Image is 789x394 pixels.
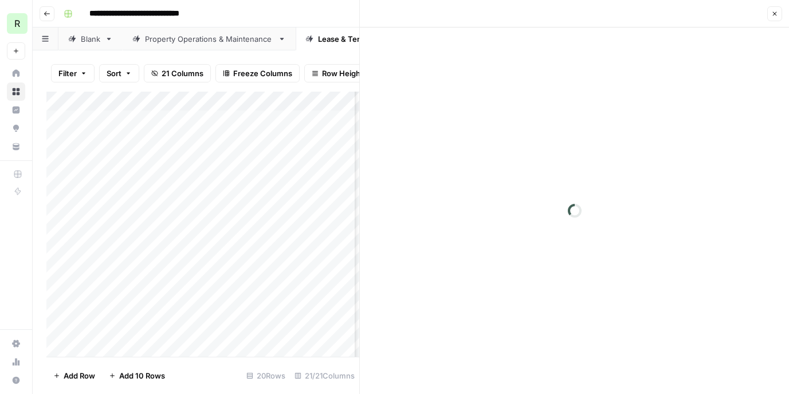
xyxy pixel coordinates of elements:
[107,68,121,79] span: Sort
[242,367,290,385] div: 20 Rows
[233,68,292,79] span: Freeze Columns
[145,33,273,45] div: Property Operations & Maintenance
[7,119,25,137] a: Opportunities
[119,370,165,381] span: Add 10 Rows
[304,64,371,82] button: Row Height
[7,137,25,156] a: Your Data
[81,33,100,45] div: Blank
[7,353,25,371] a: Usage
[7,371,25,389] button: Help + Support
[7,82,25,101] a: Browse
[51,64,95,82] button: Filter
[7,101,25,119] a: Insights
[58,27,123,50] a: Blank
[14,17,20,30] span: R
[99,64,139,82] button: Sort
[144,64,211,82] button: 21 Columns
[7,9,25,38] button: Workspace: Re-Leased
[162,68,203,79] span: 21 Columns
[102,367,172,385] button: Add 10 Rows
[46,367,102,385] button: Add Row
[123,27,296,50] a: Property Operations & Maintenance
[322,68,363,79] span: Row Height
[7,334,25,353] a: Settings
[318,33,422,45] div: Lease & Tenant Management
[7,64,25,82] a: Home
[64,370,95,381] span: Add Row
[290,367,359,385] div: 21/21 Columns
[58,68,77,79] span: Filter
[215,64,300,82] button: Freeze Columns
[296,27,445,50] a: Lease & Tenant Management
